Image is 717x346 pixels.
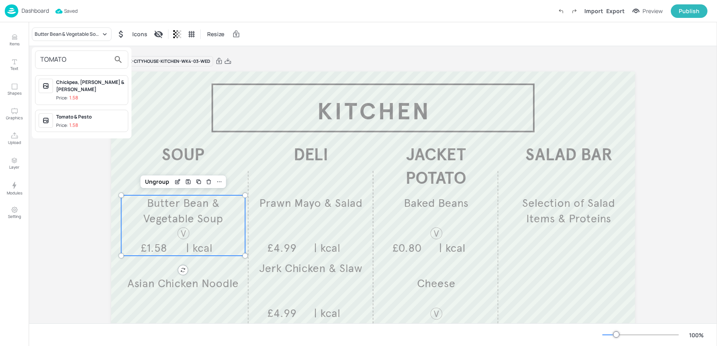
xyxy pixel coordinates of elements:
[40,53,110,66] input: Search Item
[56,95,78,101] div: Price:
[56,122,78,129] div: Price:
[56,79,125,93] div: Chickpea, [PERSON_NAME] & [PERSON_NAME]
[110,52,126,68] button: search
[56,113,125,121] div: Tomato & Pesto
[69,122,78,128] p: 1.58
[69,95,78,101] p: 1.58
